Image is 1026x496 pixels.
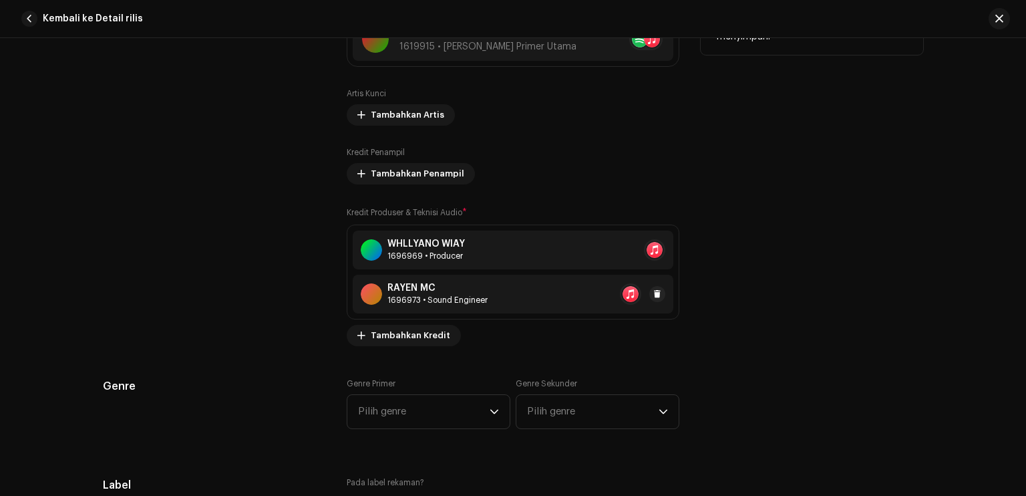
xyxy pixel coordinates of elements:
[347,378,395,389] label: Genre Primer
[371,102,444,128] span: Tambahkan Artis
[659,395,668,428] div: dropdown trigger
[347,477,679,488] label: Pada label rekaman?
[347,325,461,346] button: Tambahkan Kredit
[103,378,325,394] h5: Genre
[347,88,386,99] label: Artis Kunci
[490,395,499,428] div: dropdown trigger
[347,163,475,184] button: Tambahkan Penampil
[371,322,450,349] span: Tambahkan Kredit
[387,239,465,249] div: WHLLYANO WIAY
[358,395,490,428] span: Pilih genre
[347,147,405,158] label: Kredit Penampil
[387,283,488,293] div: RAYEN MC
[103,477,325,493] h5: Label
[399,42,576,51] span: 1619915 • [PERSON_NAME] Primer Utama
[347,209,462,217] small: Kredit Produser & Teknisi Audio
[387,251,465,261] div: Producer
[527,395,659,428] span: Pilih genre
[371,160,464,187] span: Tambahkan Penampil
[516,378,577,389] label: Genre Sekunder
[347,104,455,126] button: Tambahkan Artis
[387,295,488,305] div: Sound Engineer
